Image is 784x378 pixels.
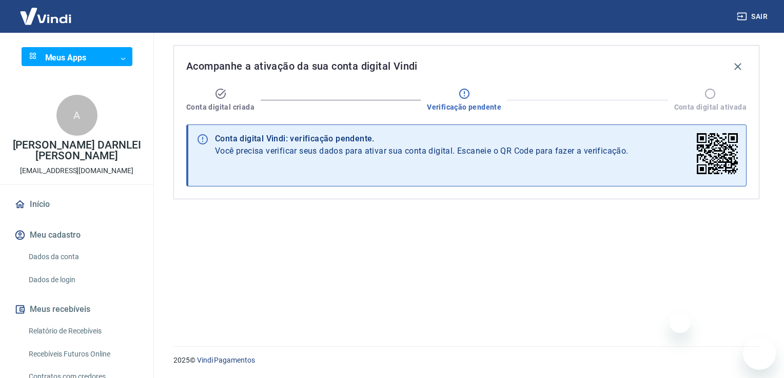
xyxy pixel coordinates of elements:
img: Vindi [12,1,79,32]
span: Você precisa verificar seus dados para ativar sua conta digital. Escaneie o QR Code para fazer a ... [215,145,629,157]
iframe: Fechar mensagem [670,312,690,333]
button: Meu cadastro [12,224,141,246]
div: Conta digital Vindi: verificação pendente. [215,133,629,145]
div: A [56,95,97,136]
p: [EMAIL_ADDRESS][DOMAIN_NAME] [20,165,133,176]
a: Relatório de Recebíveis [25,321,141,342]
button: Meus recebíveis [12,298,141,321]
p: [PERSON_NAME] DARNLEI [PERSON_NAME] [8,140,145,161]
iframe: Botão para abrir a janela de mensagens [743,337,776,370]
span: Conta digital ativada [674,102,747,112]
a: Início [12,193,141,216]
button: Sair [735,7,772,26]
a: Recebíveis Futuros Online [25,344,141,365]
span: Acompanhe a ativação da sua conta digital Vindi [186,58,418,74]
a: Dados da conta [25,246,141,267]
span: Verificação pendente [427,102,501,112]
a: Dados de login [25,269,141,290]
span: Conta digital criada [186,102,254,112]
a: Vindi Pagamentos [197,356,255,364]
p: 2025 © [173,355,759,366]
